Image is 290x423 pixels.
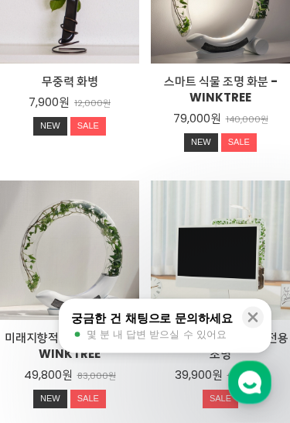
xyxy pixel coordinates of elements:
div: NEW [33,390,67,409]
p: 7,900원 [29,95,70,111]
a: 스마트 식물 조명 화분 - WINKTREE 79,000원 140,000원 NEWSALE [151,74,290,158]
p: 39,900원 [175,368,223,383]
p: 12,000원 [74,98,111,109]
span: 대화 [142,318,160,331]
span: 설정 [239,318,258,330]
div: SALE [203,390,238,409]
p: 140,000원 [226,115,268,126]
p: 49,800원 [24,368,73,383]
div: NEW [184,134,218,153]
a: Mini Monitree+식물 전용 조명 39,900원 65,000원 SALE [151,330,290,414]
h2: 스마트 식물 조명 화분 - WINKTREE [151,74,290,106]
div: SALE [70,118,106,136]
div: NEW [33,118,67,136]
span: 홈 [49,318,58,330]
p: 79,000원 [173,112,221,127]
div: SALE [221,134,257,153]
p: 83,000원 [77,371,116,382]
a: 홈 [5,294,102,333]
div: SALE [70,390,106,409]
p: 65,000원 [227,371,267,382]
a: 대화 [102,294,200,333]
